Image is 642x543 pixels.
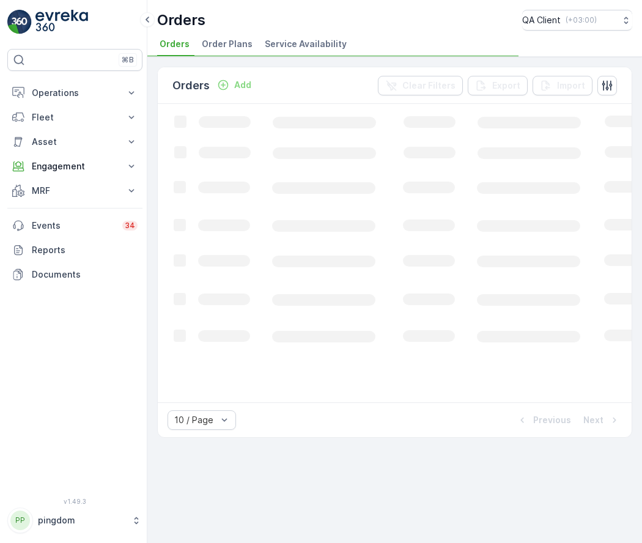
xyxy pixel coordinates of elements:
[378,76,463,95] button: Clear Filters
[32,136,118,148] p: Asset
[7,498,142,505] span: v 1.49.3
[533,414,571,426] p: Previous
[32,220,115,232] p: Events
[32,244,138,256] p: Reports
[533,76,592,95] button: Import
[7,81,142,105] button: Operations
[35,10,88,34] img: logo_light-DOdMpM7g.png
[32,268,138,281] p: Documents
[125,221,135,231] p: 34
[7,179,142,203] button: MRF
[7,130,142,154] button: Asset
[32,111,118,124] p: Fleet
[10,511,30,530] div: PP
[522,14,561,26] p: QA Client
[38,514,125,526] p: pingdom
[7,508,142,533] button: PPpingdom
[515,413,572,427] button: Previous
[157,10,205,30] p: Orders
[202,38,253,50] span: Order Plans
[468,76,528,95] button: Export
[172,77,210,94] p: Orders
[7,10,32,34] img: logo
[265,38,347,50] span: Service Availability
[582,413,622,427] button: Next
[122,55,134,65] p: ⌘B
[32,185,118,197] p: MRF
[234,79,251,91] p: Add
[7,262,142,287] a: Documents
[7,238,142,262] a: Reports
[7,105,142,130] button: Fleet
[160,38,190,50] span: Orders
[557,79,585,92] p: Import
[402,79,456,92] p: Clear Filters
[32,160,118,172] p: Engagement
[7,154,142,179] button: Engagement
[32,87,118,99] p: Operations
[522,10,632,31] button: QA Client(+03:00)
[7,213,142,238] a: Events34
[583,414,603,426] p: Next
[492,79,520,92] p: Export
[566,15,597,25] p: ( +03:00 )
[212,78,256,92] button: Add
